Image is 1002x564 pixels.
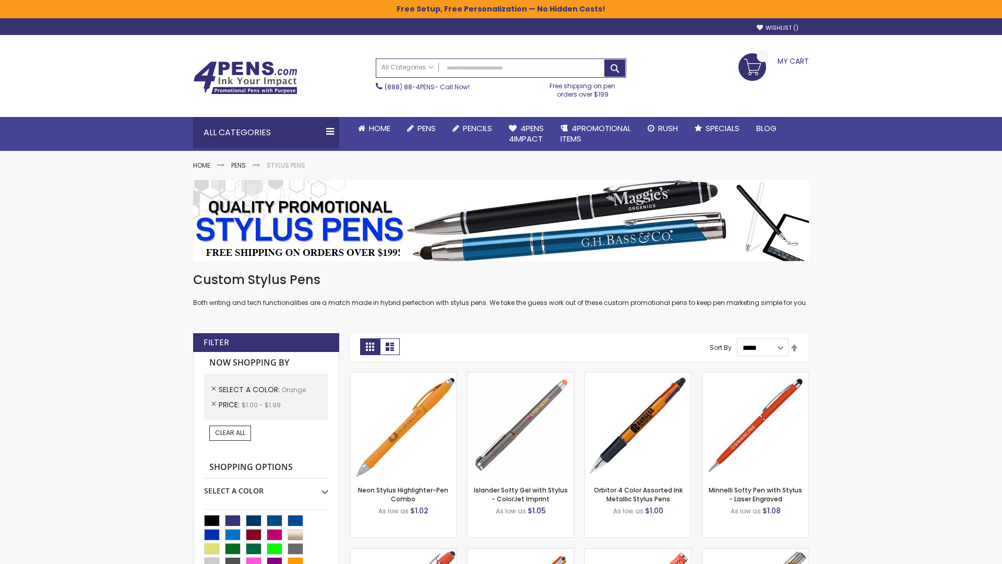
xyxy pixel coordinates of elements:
[193,272,809,288] h1: Custom Stylus Pens
[585,372,691,478] img: Orbitor 4 Color Assorted Ink Metallic Stylus Pens-Orange
[500,117,552,151] a: 4Pens4impact
[594,486,683,503] a: Orbitor 4 Color Assorted Ink Metallic Stylus Pens
[242,401,281,409] span: $1.00 - $1.99
[468,372,574,381] a: Islander Softy Gel with Stylus - ColorJet Imprint-Orange
[658,123,678,134] span: Rush
[702,548,808,557] a: Tres-Chic Softy Brights with Stylus Pen - Laser-Orange
[219,384,282,395] span: Select A Color
[209,426,251,440] a: Clear All
[358,486,448,503] a: Neon Stylus Highlighter-Pen Combo
[748,117,785,140] a: Blog
[509,123,544,144] span: 4Pens 4impact
[193,61,297,95] img: 4Pens Custom Pens and Promotional Products
[376,59,439,76] a: All Categories
[350,372,456,381] a: Neon Stylus Highlighter-Pen Combo-Orange
[410,506,428,516] span: $1.02
[369,123,390,134] span: Home
[474,486,568,503] a: Islander Softy Gel with Stylus - ColorJet Imprint
[378,507,409,515] span: As low as
[496,507,526,515] span: As low as
[282,385,306,394] span: Orange
[215,428,245,437] span: Clear All
[350,548,456,557] a: 4P-MS8B-Orange
[350,372,456,478] img: Neon Stylus Highlighter-Pen Combo-Orange
[702,372,808,381] a: Minnelli Softy Pen with Stylus - Laser Engraved-Orange
[686,117,748,140] a: Specials
[702,372,808,478] img: Minnelli Softy Pen with Stylus - Laser Engraved-Orange
[444,117,500,140] a: Pencils
[193,117,339,148] div: All Categories
[731,507,761,515] span: As low as
[204,478,328,496] div: Select A Color
[585,548,691,557] a: Marin Softy Pen with Stylus - Laser Engraved-Orange
[645,506,663,516] span: $1.00
[756,123,777,134] span: Blog
[193,180,809,261] img: Stylus Pens
[468,548,574,557] a: Avendale Velvet Touch Stylus Gel Pen-Orange
[710,343,732,352] label: Sort By
[267,161,305,170] strong: Stylus Pens
[709,486,802,503] a: Minnelli Softy Pen with Stylus - Laser Engraved
[539,78,627,99] div: Free shipping on pen orders over $199
[762,506,781,516] span: $1.08
[381,63,434,72] span: All Categories
[468,372,574,478] img: Islander Softy Gel with Stylus - ColorJet Imprint-Orange
[639,117,686,140] a: Rush
[417,123,436,134] span: Pens
[613,507,643,515] span: As low as
[350,117,399,140] a: Home
[585,372,691,381] a: Orbitor 4 Color Assorted Ink Metallic Stylus Pens-Orange
[706,123,739,134] span: Specials
[463,123,492,134] span: Pencils
[385,83,435,91] a: (888) 88-4PENS
[757,24,798,32] a: Wishlist
[385,83,470,91] span: - Call Now!
[193,272,809,308] div: Both writing and tech functionalities are a match made in hybrid perfection with stylus pens. We ...
[399,117,444,140] a: Pens
[231,161,246,170] a: Pens
[552,117,639,151] a: 4PROMOTIONALITEMS
[560,123,631,144] span: 4PROMOTIONAL ITEMS
[193,161,210,170] a: Home
[204,352,328,374] strong: Now Shopping by
[528,506,546,516] span: $1.05
[219,399,242,410] span: Price
[360,338,380,355] strong: Grid
[204,337,229,348] strong: Filter
[204,456,328,479] strong: Shopping Options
